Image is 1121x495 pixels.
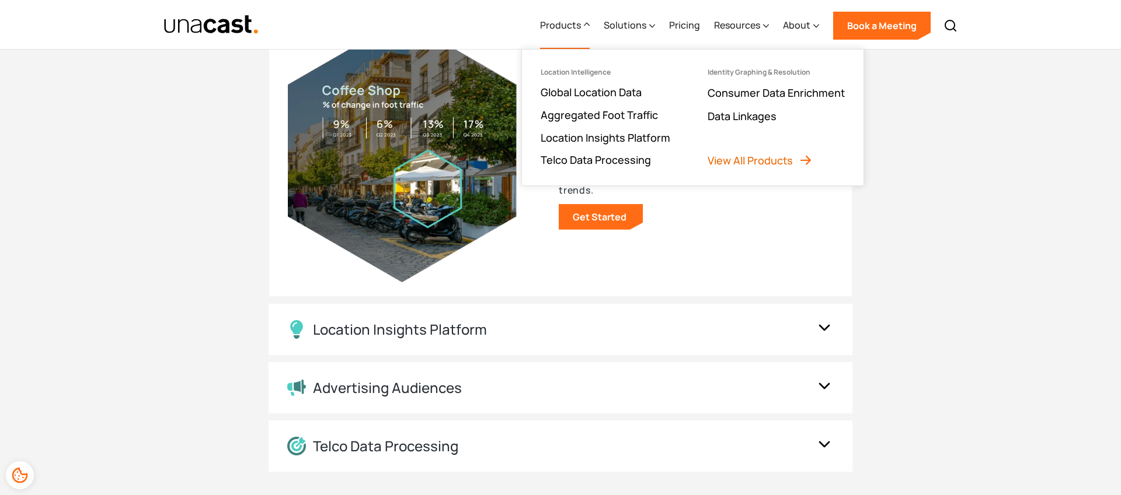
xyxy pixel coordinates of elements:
div: Products [540,2,590,50]
a: Aggregated Foot Traffic [541,108,658,122]
div: Solutions [604,18,646,32]
div: Solutions [604,2,655,50]
a: Book a Meeting [833,12,931,40]
img: Unacast text logo [163,15,259,35]
img: visualization with the image of the city of the Location Analytics [288,19,517,283]
div: Identity Graphing & Resolution [708,68,810,76]
div: Location Intelligence [541,68,611,76]
img: Advertising Audiences icon [287,380,306,396]
a: Telco Data Processing [541,153,651,167]
div: Products [540,18,581,32]
a: Get Started [559,204,643,230]
a: View All Products [708,153,813,167]
div: Location Insights Platform [313,321,487,338]
div: Advertising Audiences [313,380,462,396]
div: Resources [714,18,760,32]
a: Data Linkages [708,109,777,123]
div: Cookie Preferences [6,461,34,489]
div: Resources [714,2,769,50]
a: home [163,15,259,35]
div: About [783,18,810,32]
div: About [783,2,819,50]
a: Pricing [669,2,700,50]
a: Location Insights Platform [541,131,670,145]
div: Telco Data Processing [313,438,458,455]
img: Search icon [944,19,958,33]
img: Location Data Processing icon [287,437,306,455]
img: Location Insights Platform icon [287,320,306,339]
nav: Products [521,49,864,186]
a: Global Location Data [541,85,642,99]
a: Consumer Data Enrichment [708,86,845,100]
